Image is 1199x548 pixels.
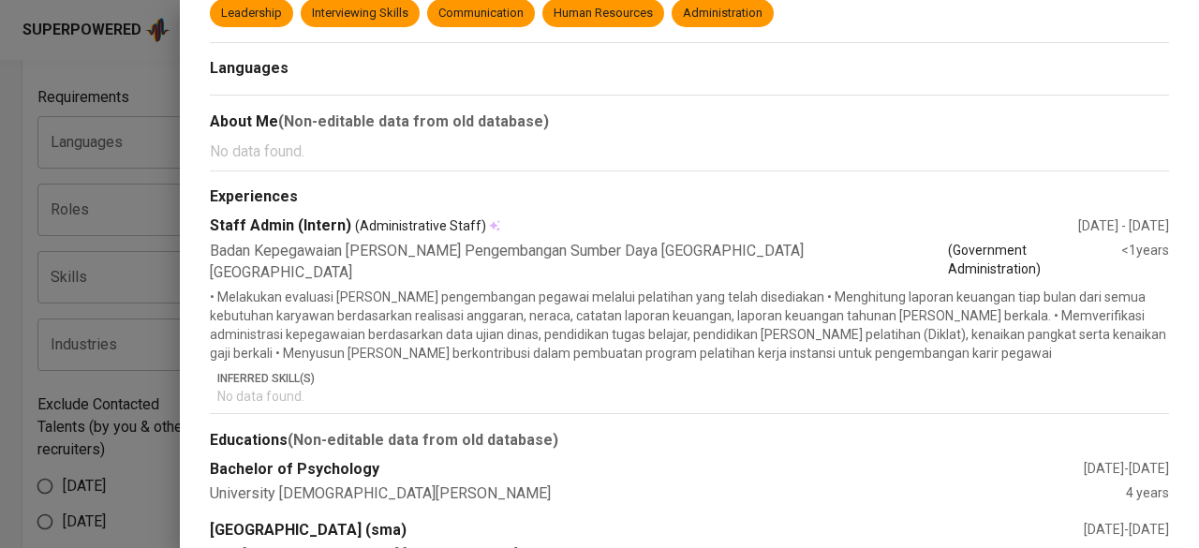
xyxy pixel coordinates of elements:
[1078,216,1169,235] div: [DATE] - [DATE]
[948,241,1121,284] p: (Government Administration)
[288,431,558,449] b: (Non-editable data from old database)
[1084,522,1169,537] span: [DATE] - [DATE]
[210,459,1084,481] div: Bachelor of Psychology
[278,112,549,130] b: (Non-editable data from old database)
[1126,483,1169,505] div: 4 years
[210,520,1084,541] div: [GEOGRAPHIC_DATA] (sma)
[355,216,486,235] span: (Administrative Staff)
[210,288,1169,363] p: • Melakukan evaluasi [PERSON_NAME] pengembangan pegawai melalui pelatihan yang telah disediakan •...
[210,58,1169,80] div: Languages
[554,5,653,22] div: Human Resources
[217,387,1169,406] p: No data found.
[210,483,1126,505] div: University [DEMOGRAPHIC_DATA][PERSON_NAME]
[312,5,408,22] div: Interviewing Skills
[210,111,1169,133] div: About Me
[438,5,524,22] div: Communication
[210,186,1169,208] div: Experiences
[221,5,282,22] div: Leadership
[210,215,1078,237] div: Staff Admin (Intern)
[210,141,1169,163] p: No data found.
[1121,241,1169,284] div: <1 years
[217,370,1169,387] p: Inferred Skill(s)
[683,5,762,22] div: Administration
[210,429,1169,452] div: Educations
[1084,461,1169,476] span: [DATE] - [DATE]
[210,241,1121,284] div: Badan Kepegawaian [PERSON_NAME] Pengembangan Sumber Daya [GEOGRAPHIC_DATA] [GEOGRAPHIC_DATA]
